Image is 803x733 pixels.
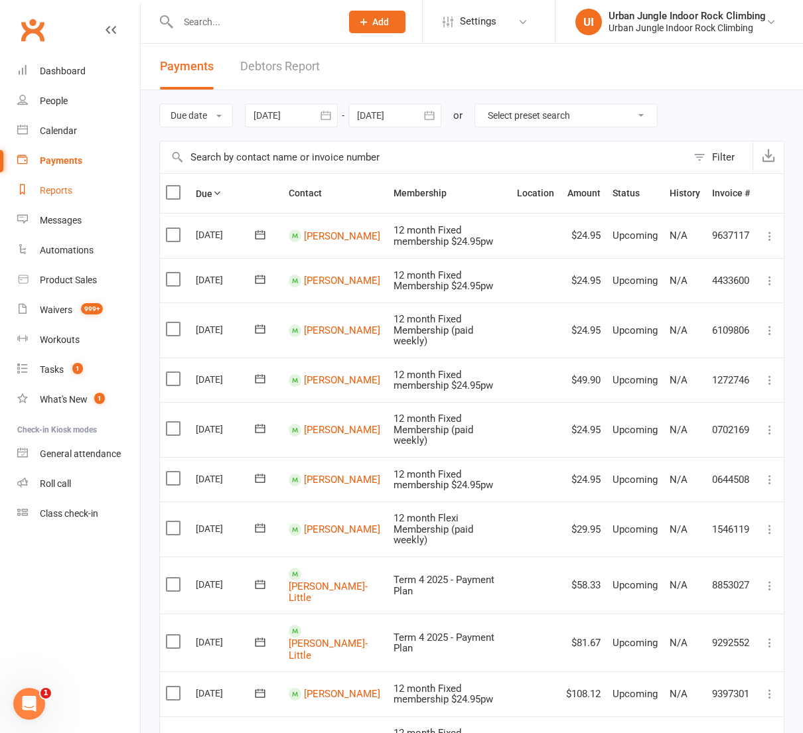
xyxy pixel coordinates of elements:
div: Automations [40,245,94,255]
div: General attendance [40,448,121,459]
a: Dashboard [17,56,140,86]
div: Payments [40,155,82,166]
span: Term 4 2025 - Payment Plan [394,574,494,597]
div: People [40,96,68,106]
span: 999+ [81,303,103,314]
td: $29.95 [560,501,607,557]
div: Product Sales [40,275,97,285]
td: $24.95 [560,213,607,258]
span: 1 [40,688,51,699]
td: $58.33 [560,557,607,614]
span: Upcoming [613,474,658,486]
span: Upcoming [613,637,658,649]
td: 6109806 [706,302,756,358]
a: [PERSON_NAME] [304,374,380,386]
div: UI [575,9,602,35]
td: $24.95 [560,402,607,457]
span: Upcoming [613,374,658,386]
span: Add [372,17,389,27]
td: 9397301 [706,671,756,716]
span: 1 [94,393,105,404]
a: [PERSON_NAME] [304,474,380,486]
a: Payments [17,146,140,176]
a: [PERSON_NAME]-Little [289,637,368,661]
td: $49.90 [560,358,607,403]
th: Location [511,174,560,213]
span: Upcoming [613,275,658,287]
div: Class check-in [40,508,98,519]
td: $24.95 [560,302,607,358]
div: [DATE] [196,419,257,439]
th: Membership [388,174,511,213]
span: Settings [460,7,496,36]
div: Reports [40,185,72,196]
a: Reports [17,176,140,206]
div: Urban Jungle Indoor Rock Climbing [609,22,766,34]
div: Roll call [40,478,71,489]
th: Invoice # [706,174,756,213]
div: [DATE] [196,683,257,703]
td: 8853027 [706,557,756,614]
span: Upcoming [613,523,658,535]
a: What's New1 [17,385,140,415]
div: Messages [40,215,82,226]
div: Workouts [40,334,80,345]
div: Filter [712,149,735,165]
span: 12 month Fixed Membership $24.95pw [394,269,493,293]
a: Product Sales [17,265,140,295]
td: 4433600 [706,258,756,303]
button: Payments [160,44,214,90]
th: Due [190,174,283,213]
a: [PERSON_NAME] [304,523,380,535]
div: [DATE] [196,319,257,340]
div: [DATE] [196,224,257,245]
td: 9292552 [706,614,756,671]
span: 12 month Fixed membership $24.95pw [394,468,493,492]
div: [DATE] [196,518,257,539]
a: [PERSON_NAME] [304,230,380,241]
a: Class kiosk mode [17,499,140,529]
div: Waivers [40,304,72,315]
a: Messages [17,206,140,235]
a: [PERSON_NAME] [304,424,380,436]
span: Upcoming [613,424,658,436]
span: Upcoming [613,688,658,700]
span: 12 month Fixed membership $24.95pw [394,369,493,392]
input: Search... [174,13,332,31]
span: N/A [670,275,688,287]
span: Upcoming [613,579,658,591]
div: [DATE] [196,369,257,389]
a: People [17,86,140,116]
span: 12 month Fixed Membership (paid weekly) [394,313,473,347]
a: Calendar [17,116,140,146]
span: 12 month Fixed membership $24.95pw [394,683,493,706]
div: or [453,107,463,123]
a: Automations [17,235,140,265]
span: N/A [670,688,688,700]
span: 1 [72,363,83,374]
div: [DATE] [196,468,257,489]
td: 1546119 [706,501,756,557]
a: Workouts [17,325,140,355]
a: Clubworx [16,13,49,46]
span: 12 month Flexi Membership (paid weekly) [394,512,473,546]
iframe: Intercom live chat [13,688,45,720]
a: [PERSON_NAME] [304,324,380,336]
input: Search by contact name or invoice number [160,141,687,173]
td: 9637117 [706,213,756,258]
div: [DATE] [196,632,257,652]
td: $24.95 [560,457,607,502]
span: Upcoming [613,230,658,241]
td: $108.12 [560,671,607,716]
td: 1272746 [706,358,756,403]
div: Dashboard [40,66,86,76]
span: N/A [670,523,688,535]
span: 12 month Fixed Membership (paid weekly) [394,413,473,446]
a: Roll call [17,469,140,499]
th: Amount [560,174,607,213]
div: Tasks [40,364,64,375]
span: 12 month Fixed membership $24.95pw [394,224,493,247]
span: N/A [670,474,688,486]
a: Waivers 999+ [17,295,140,325]
button: Due date [159,103,233,127]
